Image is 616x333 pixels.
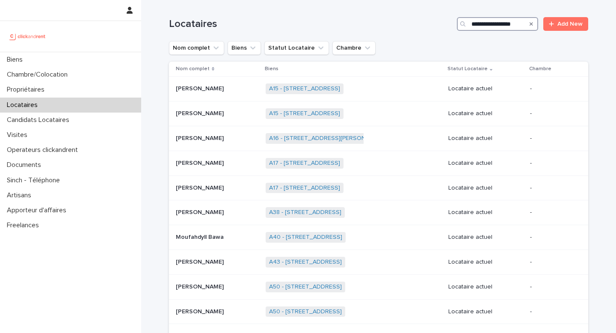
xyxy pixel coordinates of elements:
[448,110,523,117] p: Locataire actuel
[448,308,523,315] p: Locataire actuel
[176,183,225,192] p: [PERSON_NAME]
[3,131,34,139] p: Visites
[530,160,575,167] p: -
[169,274,588,299] tr: [PERSON_NAME][PERSON_NAME] A50 - [STREET_ADDRESS] Locataire actuel-
[228,41,261,55] button: Biens
[3,56,30,64] p: Biens
[269,209,341,216] a: A38 - [STREET_ADDRESS]
[530,184,575,192] p: -
[169,299,588,324] tr: [PERSON_NAME][PERSON_NAME] A50 - [STREET_ADDRESS] Locataire actuel-
[3,206,73,214] p: Apporteur d'affaires
[3,116,76,124] p: Candidats Locataires
[176,306,225,315] p: [PERSON_NAME]
[530,110,575,117] p: -
[176,64,210,74] p: Nom complet
[3,161,48,169] p: Documents
[169,18,453,30] h1: Locataires
[448,184,523,192] p: Locataire actuel
[530,308,575,315] p: -
[169,101,588,126] tr: [PERSON_NAME][PERSON_NAME] A15 - [STREET_ADDRESS] Locataire actuel-
[3,146,85,154] p: Operateurs clickandrent
[448,259,523,266] p: Locataire actuel
[530,283,575,291] p: -
[269,234,342,241] a: A40 - [STREET_ADDRESS]
[176,158,225,167] p: [PERSON_NAME]
[269,308,342,315] a: A50 - [STREET_ADDRESS]
[269,283,342,291] a: A50 - [STREET_ADDRESS]
[3,176,67,184] p: Sinch - Téléphone
[169,126,588,151] tr: [PERSON_NAME][PERSON_NAME] A16 - [STREET_ADDRESS][PERSON_NAME] Locataire actuel-
[176,232,225,241] p: Moufahdyll Bawa
[3,86,51,94] p: Propriétaires
[176,207,225,216] p: [PERSON_NAME]
[448,85,523,92] p: Locataire actuel
[169,225,588,250] tr: Moufahdyll BawaMoufahdyll Bawa A40 - [STREET_ADDRESS] Locataire actuel-
[448,283,523,291] p: Locataire actuel
[169,77,588,101] tr: [PERSON_NAME][PERSON_NAME] A15 - [STREET_ADDRESS] Locataire actuel-
[448,209,523,216] p: Locataire actuel
[176,257,225,266] p: [PERSON_NAME]
[530,135,575,142] p: -
[169,250,588,274] tr: [PERSON_NAME][PERSON_NAME] A43 - [STREET_ADDRESS] Locataire actuel-
[169,200,588,225] tr: [PERSON_NAME][PERSON_NAME] A38 - [STREET_ADDRESS] Locataire actuel-
[169,41,224,55] button: Nom complet
[265,64,278,74] p: Biens
[529,64,551,74] p: Chambre
[3,101,44,109] p: Locataires
[3,191,38,199] p: Artisans
[269,160,340,167] a: A17 - [STREET_ADDRESS]
[269,85,340,92] a: A15 - [STREET_ADDRESS]
[264,41,329,55] button: Statut Locataire
[176,83,225,92] p: [PERSON_NAME]
[269,135,387,142] a: A16 - [STREET_ADDRESS][PERSON_NAME]
[457,17,538,31] input: Search
[7,28,48,45] img: UCB0brd3T0yccxBKYDjQ
[169,151,588,175] tr: [PERSON_NAME][PERSON_NAME] A17 - [STREET_ADDRESS] Locataire actuel-
[269,259,342,266] a: A43 - [STREET_ADDRESS]
[448,234,523,241] p: Locataire actuel
[269,110,340,117] a: A15 - [STREET_ADDRESS]
[332,41,376,55] button: Chambre
[176,108,225,117] p: [PERSON_NAME]
[176,282,225,291] p: [PERSON_NAME]
[447,64,488,74] p: Statut Locataire
[530,259,575,266] p: -
[3,71,74,79] p: Chambre/Colocation
[530,85,575,92] p: -
[530,234,575,241] p: -
[543,17,588,31] a: Add New
[269,184,340,192] a: A17 - [STREET_ADDRESS]
[530,209,575,216] p: -
[557,21,583,27] span: Add New
[169,175,588,200] tr: [PERSON_NAME][PERSON_NAME] A17 - [STREET_ADDRESS] Locataire actuel-
[3,221,46,229] p: Freelances
[448,160,523,167] p: Locataire actuel
[448,135,523,142] p: Locataire actuel
[176,133,225,142] p: [PERSON_NAME]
